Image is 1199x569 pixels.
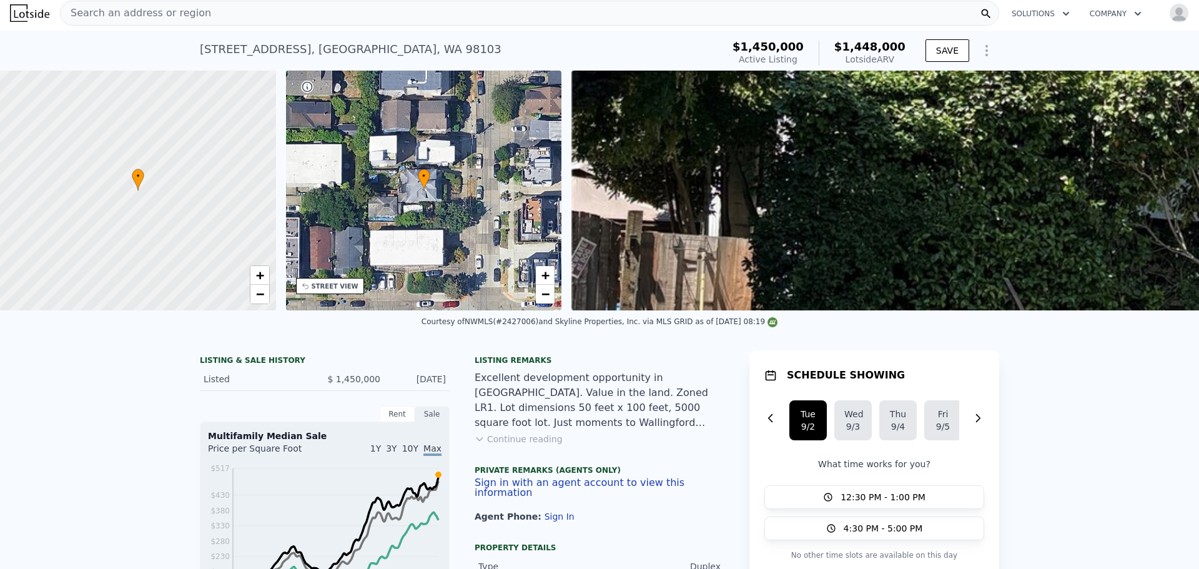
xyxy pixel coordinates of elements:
[61,6,211,21] span: Search an address or region
[1002,2,1080,25] button: Solutions
[418,169,430,190] div: •
[200,355,450,368] div: LISTING & SALE HISTORY
[250,285,269,304] a: Zoom out
[764,548,984,563] p: No other time slots are available on this day
[250,266,269,285] a: Zoom in
[764,485,984,509] button: 12:30 PM - 1:00 PM
[475,478,724,498] button: Sign in with an agent account to view this information
[541,267,550,283] span: +
[934,420,952,433] div: 9/5
[210,552,230,561] tspan: $230
[764,517,984,540] button: 4:30 PM - 5:00 PM
[541,286,550,302] span: −
[200,41,501,58] div: [STREET_ADDRESS] , [GEOGRAPHIC_DATA] , WA 98103
[536,285,555,304] a: Zoom out
[210,491,230,500] tspan: $430
[208,442,325,462] div: Price per Square Foot
[799,420,817,433] div: 9/2
[210,522,230,530] tspan: $330
[733,40,804,53] span: $1,450,000
[208,430,442,442] div: Multifamily Median Sale
[799,408,817,420] div: Tue
[475,512,545,522] span: Agent Phone:
[844,408,862,420] div: Wed
[545,512,575,522] button: Sign In
[210,507,230,515] tspan: $380
[834,40,905,53] span: $1,448,000
[925,39,969,62] button: SAVE
[475,543,724,553] div: Property details
[1169,3,1189,23] img: avatar
[764,458,984,470] p: What time works for you?
[536,266,555,285] a: Zoom in
[924,400,962,440] button: Fri9/5
[841,491,925,503] span: 12:30 PM - 1:00 PM
[834,400,872,440] button: Wed9/3
[739,54,797,64] span: Active Listing
[132,169,144,190] div: •
[132,171,144,182] span: •
[386,443,397,453] span: 3Y
[255,286,264,302] span: −
[415,406,450,422] div: Sale
[423,443,442,456] span: Max
[475,433,563,445] button: Continue reading
[390,373,446,385] div: [DATE]
[418,171,430,182] span: •
[934,408,952,420] div: Fri
[370,443,381,453] span: 1Y
[10,4,49,22] img: Lotside
[475,465,724,478] div: Private Remarks (Agents Only)
[787,368,905,383] h1: SCHEDULE SHOWING
[402,443,418,453] span: 10Y
[834,53,905,66] div: Lotside ARV
[210,464,230,473] tspan: $517
[210,537,230,546] tspan: $280
[844,522,923,535] span: 4:30 PM - 5:00 PM
[475,370,724,430] div: Excellent development opportunity in [GEOGRAPHIC_DATA]. Value in the land. Zoned LR1. Lot dimensi...
[312,282,358,291] div: STREET VIEW
[255,267,264,283] span: +
[789,400,827,440] button: Tue9/2
[475,355,724,365] div: Listing remarks
[889,420,907,433] div: 9/4
[844,420,862,433] div: 9/3
[1080,2,1152,25] button: Company
[380,406,415,422] div: Rent
[889,408,907,420] div: Thu
[879,400,917,440] button: Thu9/4
[422,317,777,326] div: Courtesy of NWMLS (#2427006) and Skyline Properties, Inc. via MLS GRID as of [DATE] 08:19
[327,374,380,384] span: $ 1,450,000
[974,38,999,63] button: Show Options
[204,373,315,385] div: Listed
[767,317,777,327] img: NWMLS Logo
